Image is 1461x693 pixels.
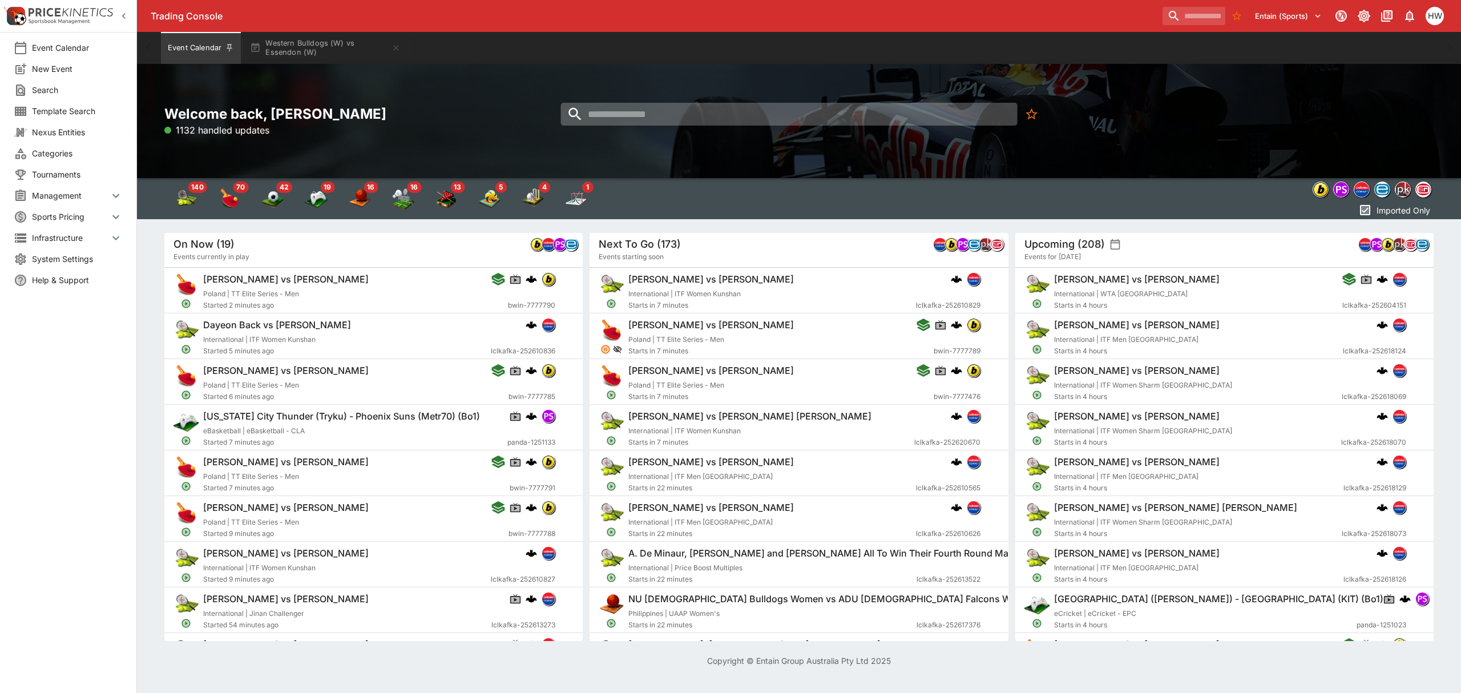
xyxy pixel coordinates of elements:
[1405,239,1417,250] img: sportsradar.png
[1393,237,1406,251] div: pricekinetics
[1054,547,1220,559] h6: [PERSON_NAME] vs [PERSON_NAME]
[1109,239,1121,250] button: settings
[1054,273,1220,285] h6: [PERSON_NAME] vs [PERSON_NAME]
[526,319,537,331] img: logo-cerberus.svg
[1393,318,1406,332] div: lclkafka
[628,426,741,435] span: International | ITF Women Kunshan
[1343,482,1406,494] span: lclkafka-252618129
[173,237,235,251] h5: On Now (19)
[945,237,958,251] div: bwin
[526,410,537,422] div: cerberus
[491,574,555,585] span: lclkafka-252610827
[203,319,351,331] h6: Dayeon Back vs [PERSON_NAME]
[507,437,555,448] span: panda-1251133
[599,237,681,251] h5: Next To Go (173)
[32,63,123,75] span: New Event
[628,547,1100,559] h6: A. De Minaur, [PERSON_NAME] and [PERSON_NAME] All To Win Their Fourth Round Matches In Straight Sets
[599,272,624,297] img: tennis.png
[1342,528,1406,539] span: lclkafka-252618073
[1354,182,1370,198] div: lclkafka
[628,502,794,514] h6: [PERSON_NAME] vs [PERSON_NAME]
[599,638,624,663] img: tennis.png
[1393,273,1406,285] img: lclkafka.png
[1375,182,1390,197] img: betradar.png
[951,410,962,422] img: logo-cerberus.svg
[542,547,555,559] img: lclkafka.png
[29,8,113,17] img: PriceKinetics
[599,501,624,526] img: tennis.png
[628,639,1052,651] h6: [PERSON_NAME], [PERSON_NAME] and [PERSON_NAME] All To Win Their Fourth Round Matches
[32,274,123,286] span: Help & Support
[599,546,624,571] img: tennis.png
[526,319,537,331] div: cerberus
[181,436,191,446] svg: Open
[1422,3,1447,29] button: Harrison Walker
[1032,344,1042,354] svg: Open
[1377,547,1388,559] img: logo-cerberus.svg
[510,482,555,494] span: bwin-7777791
[203,289,299,298] span: Poland | TT Elite Series - Men
[1377,319,1388,331] div: cerberus
[1377,273,1388,285] img: logo-cerberus.svg
[173,546,199,571] img: tennis.png
[1032,436,1042,446] svg: Open
[1416,183,1431,196] img: sportsradar.png
[956,238,969,251] img: pandascore.png
[491,345,555,357] span: lclkafka-252610836
[1313,182,1328,197] img: bwin.png
[1054,456,1220,468] h6: [PERSON_NAME] vs [PERSON_NAME]
[1415,182,1431,198] div: sportsradar
[542,593,555,605] img: lclkafka.png
[951,273,962,285] div: cerberus
[3,5,26,27] img: PriceKinetics Logo
[305,187,328,210] div: Esports
[967,456,980,468] img: lclkafka.png
[1054,289,1188,298] span: International | WTA [GEOGRAPHIC_DATA]
[565,187,588,210] img: ice_hockey
[979,237,992,251] div: pricekinetics
[1393,456,1406,468] img: lclkafka.png
[364,182,378,193] span: 16
[151,10,1158,22] div: Trading Console
[542,409,555,423] div: pandascore
[916,300,980,311] span: lclkafka-252610829
[32,147,123,159] span: Categories
[599,364,624,389] img: table_tennis.png
[1382,238,1394,251] img: bwin.png
[599,409,624,434] img: tennis.png
[1355,201,1434,219] button: Imported Only
[967,364,980,377] img: bwin.png
[1377,502,1388,513] img: logo-cerberus.svg
[1024,592,1050,617] img: esports.png
[173,592,199,617] img: tennis.png
[628,381,724,389] span: Poland | TT Elite Series - Men
[181,299,191,309] svg: Open
[1341,437,1406,448] span: lclkafka-252618070
[1313,182,1329,198] div: bwin
[203,381,299,389] span: Poland | TT Elite Series - Men
[628,456,794,468] h6: [PERSON_NAME] vs [PERSON_NAME]
[1054,345,1343,357] span: Starts in 4 hours
[203,345,491,357] span: Started 5 minutes ago
[1054,410,1220,422] h6: [PERSON_NAME] vs [PERSON_NAME]
[508,528,555,539] span: bwin-7777788
[1354,6,1374,26] button: Toggle light/dark mode
[203,410,480,422] h6: [US_STATE] City Thunder (Tryku) - Phoenix Suns (Metr70) (Bo1)
[1334,182,1349,197] img: pandascore.png
[1377,6,1397,26] button: Documentation
[1393,272,1406,286] div: lclkafka
[29,19,90,24] img: Sportsbook Management
[526,639,537,650] img: logo-cerberus.svg
[967,410,980,422] img: lclkafka.png
[613,345,622,354] svg: Hidden
[173,251,249,263] span: Events currently in play
[175,187,197,210] div: Tennis
[1399,6,1420,26] button: Notifications
[522,187,544,210] div: Cricket
[1393,501,1406,514] img: lclkafka.png
[1377,365,1388,376] div: cerberus
[233,182,248,193] span: 70
[173,409,199,434] img: esports.png
[1054,381,1232,389] span: International | ITF Women Sharm [GEOGRAPHIC_DATA]
[1054,593,1383,605] h6: [GEOGRAPHIC_DATA] ([PERSON_NAME]) - [GEOGRAPHIC_DATA] (KIT) (Bo1)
